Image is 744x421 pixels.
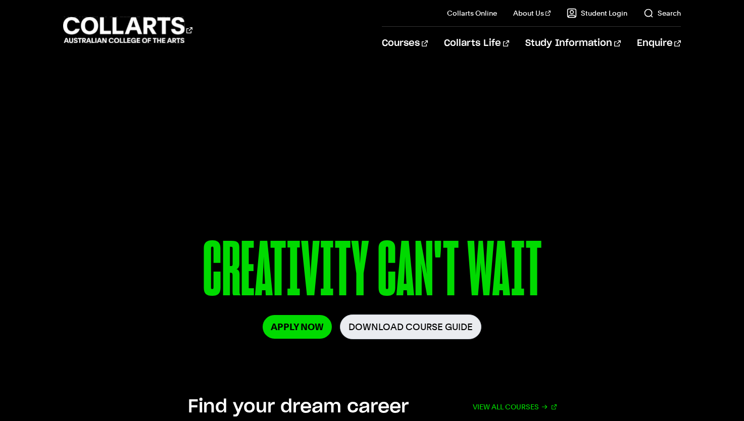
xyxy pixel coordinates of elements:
[188,396,409,418] h2: Find your dream career
[567,8,627,18] a: Student Login
[525,27,620,60] a: Study Information
[340,314,481,339] a: Download Course Guide
[513,8,551,18] a: About Us
[637,27,681,60] a: Enquire
[63,16,192,44] div: Go to homepage
[444,27,509,60] a: Collarts Life
[72,231,673,314] p: CREATIVITY CAN'T WAIT
[473,396,557,418] a: View all courses
[643,8,681,18] a: Search
[382,27,428,60] a: Courses
[263,315,332,339] a: Apply Now
[447,8,497,18] a: Collarts Online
